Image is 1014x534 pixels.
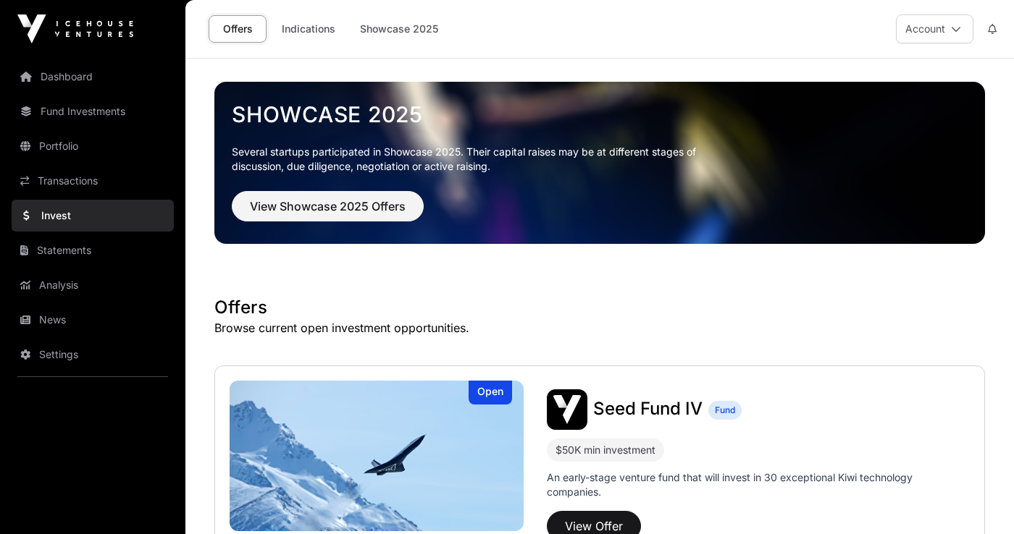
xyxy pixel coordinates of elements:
img: Icehouse Ventures Logo [17,14,133,43]
img: Seed Fund IV [230,381,524,531]
a: Showcase 2025 [232,101,968,127]
a: Transactions [12,165,174,197]
a: Fund Investments [12,96,174,127]
div: $50K min investment [547,438,664,462]
div: Open [469,381,512,404]
h1: Offers [214,296,985,319]
a: Invest [12,200,174,232]
img: Showcase 2025 [214,82,985,244]
a: Offers [209,15,267,43]
img: Seed Fund IV [547,389,587,430]
button: Account [896,14,973,43]
a: Seed Fund IVOpen [230,381,524,531]
span: View Showcase 2025 Offers [250,198,406,215]
span: Seed Fund IV [593,398,703,419]
div: $50K min investment [556,441,655,459]
a: View Showcase 2025 Offers [232,205,424,220]
p: An early-stage venture fund that will invest in 30 exceptional Kiwi technology companies. [547,470,970,499]
a: Analysis [12,269,174,301]
a: Indications [272,15,345,43]
a: Showcase 2025 [351,15,448,43]
button: View Showcase 2025 Offers [232,191,424,221]
iframe: Chat Widget [942,465,1014,534]
a: News [12,304,174,336]
a: Seed Fund IV [593,400,703,419]
a: Settings [12,339,174,370]
span: Fund [715,404,735,416]
p: Browse current open investment opportunities. [214,319,985,336]
a: Dashboard [12,61,174,93]
a: Portfolio [12,130,174,162]
a: Statements [12,234,174,266]
p: Several startups participated in Showcase 2025. Their capital raises may be at different stages o... [232,145,718,174]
